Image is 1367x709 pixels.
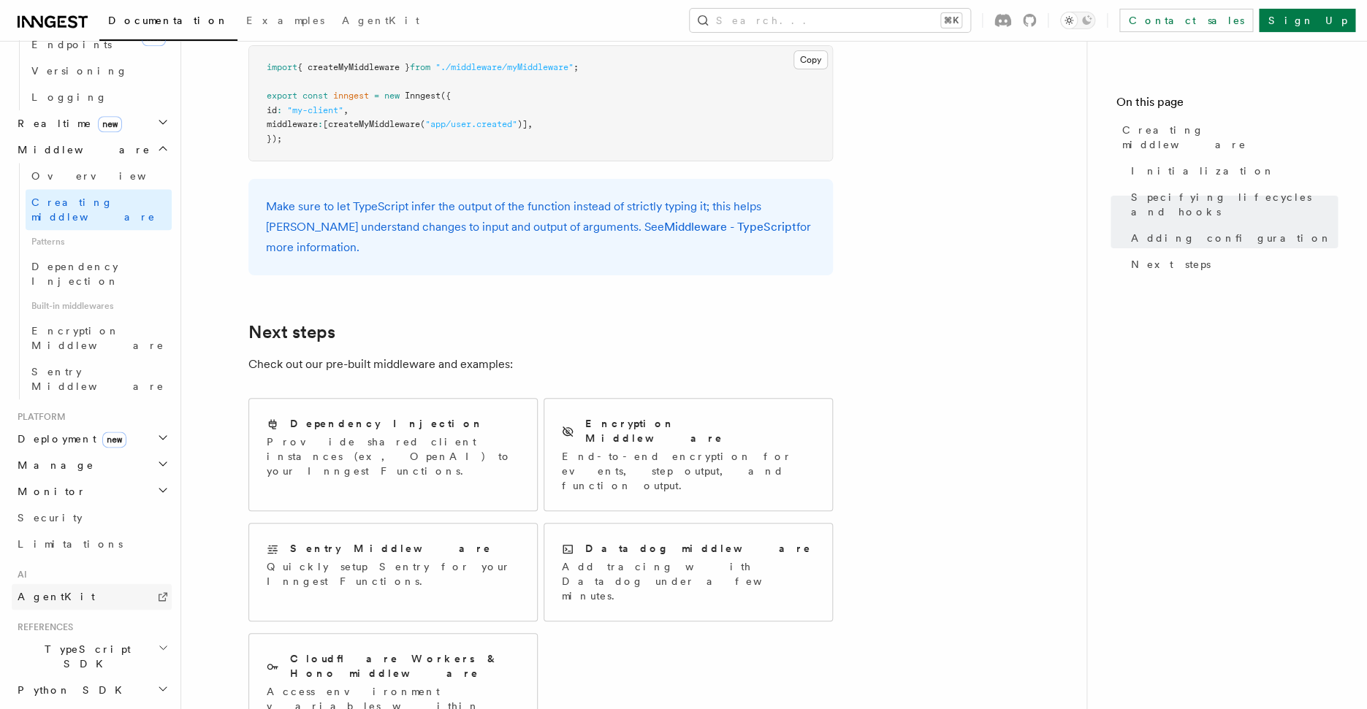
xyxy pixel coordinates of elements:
[664,220,796,234] a: Middleware - TypeScript
[333,4,428,39] a: AgentKit
[1125,251,1338,277] a: Next steps
[26,163,172,189] a: Overview
[420,119,425,129] span: (
[267,105,277,115] span: id
[31,65,128,77] span: Versioning
[18,591,95,602] span: AgentKit
[1259,9,1355,32] a: Sign Up
[31,91,107,103] span: Logging
[12,636,172,677] button: TypeScript SDK
[1131,190,1338,219] span: Specifying lifecycles and hooks
[12,452,172,478] button: Manage
[1116,117,1338,158] a: Creating middleware
[99,4,237,41] a: Documentation
[544,398,833,511] a: Encryption MiddlewareEnd-to-end encryption for events, step output, and function output.
[12,683,131,697] span: Python SDK
[18,538,123,550] span: Limitations
[26,230,172,253] span: Patterns
[1116,93,1338,117] h4: On this page
[12,677,172,703] button: Python SDK
[267,434,519,478] p: Provide shared client instances (ex, OpenAI) to your Inngest Functions.
[318,119,323,129] span: :
[290,541,492,556] h2: Sentry Middleware
[12,110,172,137] button: Realtimenew
[12,621,73,633] span: References
[1060,12,1095,29] button: Toggle dark mode
[31,261,119,287] span: Dependency Injection
[1131,257,1211,272] span: Next steps
[267,559,519,589] p: Quickly setup Sentry for your Inngest Functions.
[585,416,815,445] h2: Encryption Middleware
[266,196,815,258] p: Make sure to let TypeScript infer the output of the function instead of strictly typing it; this ...
[18,512,83,524] span: Security
[1125,158,1338,184] a: Initialization
[12,458,94,472] span: Manage
[31,325,164,351] span: Encryption Middleware
[12,116,122,131] span: Realtime
[12,163,172,399] div: Middleware
[26,318,172,359] a: Encryption Middleware
[941,13,962,28] kbd: ⌘K
[297,62,410,72] span: { createMyMiddleware }
[343,105,349,115] span: ,
[31,196,156,223] span: Creating middleware
[12,484,86,499] span: Monitor
[12,432,126,446] span: Deployment
[1125,225,1338,251] a: Adding configuration
[267,119,318,129] span: middleware
[302,91,328,101] span: const
[267,134,282,144] span: });
[12,642,158,671] span: TypeScript SDK
[562,449,815,493] p: End-to-end encryption for events, step output, and function output.
[528,119,533,129] span: ,
[384,91,400,101] span: new
[441,91,451,101] span: ({
[574,62,579,72] span: ;
[108,15,229,26] span: Documentation
[237,4,333,39] a: Examples
[26,189,172,230] a: Creating middleware
[12,478,172,505] button: Monitor
[12,505,172,531] a: Security
[517,119,528,129] span: )]
[12,142,151,157] span: Middleware
[328,119,420,129] span: createMyMiddleware
[1131,164,1275,178] span: Initialization
[562,559,815,603] p: Add tracing with Datadog under a few minutes.
[26,294,172,318] span: Built-in middlewares
[793,50,828,69] button: Copy
[31,170,182,182] span: Overview
[544,523,833,621] a: Datadog middlewareAdd tracing with Datadog under a few minutes.
[1119,9,1253,32] a: Contact sales
[12,583,172,610] a: AgentKit
[248,322,335,342] a: Next steps
[248,398,538,511] a: Dependency InjectionProvide shared client instances (ex, OpenAI) to your Inngest Functions.
[410,62,430,72] span: from
[12,411,66,423] span: Platform
[1122,123,1338,152] span: Creating middleware
[26,58,172,84] a: Versioning
[290,416,484,431] h2: Dependency Injection
[585,541,812,556] h2: Datadog middleware
[248,354,833,375] p: Check out our pre-built middleware and examples:
[12,137,172,163] button: Middleware
[102,432,126,448] span: new
[12,569,27,580] span: AI
[333,91,369,101] span: inngest
[342,15,419,26] span: AgentKit
[12,426,172,452] button: Deploymentnew
[26,84,172,110] a: Logging
[287,105,343,115] span: "my-client"
[690,9,970,32] button: Search...⌘K
[374,91,379,101] span: =
[98,116,122,132] span: new
[425,119,517,129] span: "app/user.created"
[1125,184,1338,225] a: Specifying lifecycles and hooks
[246,15,324,26] span: Examples
[248,523,538,621] a: Sentry MiddlewareQuickly setup Sentry for your Inngest Functions.
[26,359,172,399] a: Sentry Middleware
[267,62,297,72] span: import
[277,105,282,115] span: :
[435,62,574,72] span: "./middleware/myMiddleware"
[31,366,164,392] span: Sentry Middleware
